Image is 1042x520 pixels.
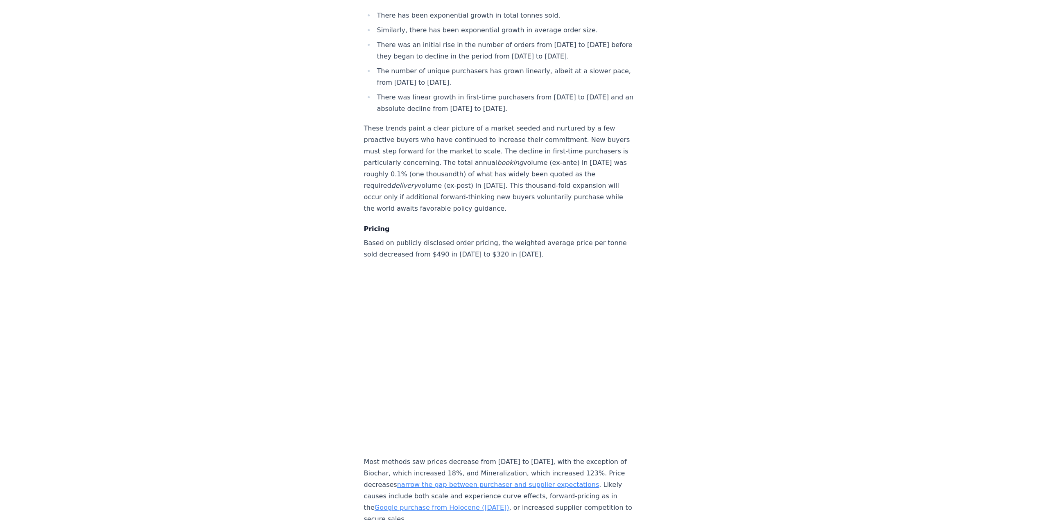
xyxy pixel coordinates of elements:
[375,25,635,36] li: Similarly, there has been exponential growth in average order size.
[375,92,635,115] li: There was linear growth in first-time purchasers from [DATE] to [DATE] and an absolute decline fr...
[375,504,509,511] a: Google purchase from Holocene ([DATE])
[397,481,599,488] a: narrow the gap between purchaser and supplier expectations
[375,39,635,62] li: There was an initial rise in the number of orders from [DATE] to [DATE] before they began to decl...
[375,10,635,21] li: There has been exponential growth in total tonnes sold.
[364,123,635,214] p: These trends paint a clear picture of a market seeded and nurtured by a few proactive buyers who ...
[364,268,635,448] iframe: Column Chart
[391,182,418,189] em: delivery
[497,159,523,167] em: booking
[375,65,635,88] li: The number of unique purchasers has grown linearly, albeit at a slower pace, from [DATE] to [DATE].
[364,237,635,260] p: Based on publicly disclosed order pricing, the weighted average price per tonne sold decreased fr...
[364,224,635,234] h4: Pricing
